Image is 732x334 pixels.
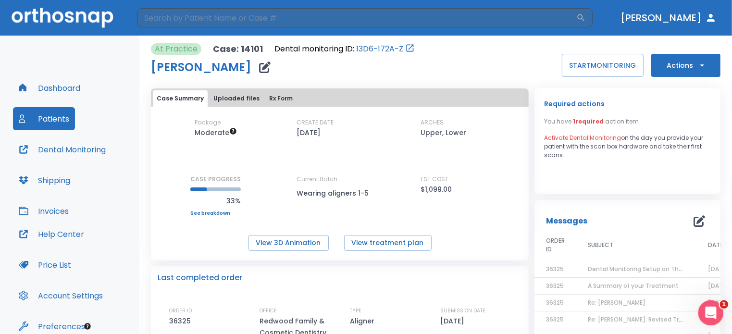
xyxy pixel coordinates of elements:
p: [DATE] [297,127,321,138]
span: DATE [708,241,723,249]
p: SUBMISSION DATE [440,307,485,315]
button: Case Summary [153,90,208,107]
p: $1,099.00 [421,184,452,195]
div: tabs [153,90,527,107]
div: Open patient in dental monitoring portal [274,43,415,55]
p: CREATE DATE [297,118,334,127]
p: [DATE] [440,315,468,327]
p: Required actions [544,98,605,110]
a: See breakdown [190,210,241,216]
p: 36325 [169,315,194,327]
p: 33% [190,195,241,207]
span: Dental Monitoring Setup on The Delivery Day [588,265,720,273]
button: Rx Form [265,90,297,107]
iframe: Intercom live chat [698,300,724,326]
p: EST COST [421,175,448,184]
button: Help Center [13,223,90,246]
p: Last completed order [158,272,242,284]
span: ORDER ID [546,236,565,254]
span: 1 [720,300,729,309]
button: Uploaded files [210,90,263,107]
span: SUBJECT [588,241,613,249]
p: Messages [546,215,587,227]
img: Orthosnap [12,8,113,27]
button: Dashboard [13,76,86,99]
span: Re: [PERSON_NAME] [588,298,645,307]
button: Actions [651,54,720,77]
button: Shipping [13,169,76,192]
span: Activate Dental Monitoring [544,134,621,142]
h1: [PERSON_NAME] [151,62,251,73]
span: [DATE] [708,282,729,290]
p: CASE PROGRESS [190,175,241,184]
button: View treatment plan [344,235,432,251]
span: 36325 [546,298,564,307]
p: Case: 14101 [213,43,263,55]
button: Invoices [13,199,74,223]
p: Upper, Lower [421,127,466,138]
p: You have action item [544,117,639,126]
span: A Summary of your Treatment [588,282,679,290]
span: [DATE] [708,298,729,307]
div: Tooltip anchor [83,322,92,331]
button: Account Settings [13,284,109,307]
a: 13D6-172A-Z [356,43,403,55]
button: View 3D Animation [248,235,329,251]
button: Price List [13,253,77,276]
button: STARTMONITORING [562,54,644,77]
button: [PERSON_NAME] [617,9,720,26]
p: Aligner [350,315,378,327]
span: 36325 [546,282,564,290]
p: on the day you provide your patient with the scan box hardware and take their first scans. [544,134,711,160]
p: Wearing aligners 1-5 [297,187,383,199]
p: At Practice [155,43,198,55]
p: ARCHES [421,118,444,127]
span: 36325 [546,265,564,273]
span: 36325 [546,315,564,323]
p: Dental monitoring ID: [274,43,354,55]
button: Dental Monitoring [13,138,112,161]
span: 1 required [573,117,604,125]
p: Current Batch [297,175,383,184]
p: ORDER ID [169,307,192,315]
p: TYPE [350,307,361,315]
p: OFFICE [260,307,277,315]
input: Search by Patient Name or Case # [137,8,576,27]
p: Package [195,118,221,127]
span: [DATE] [708,265,729,273]
button: Patients [13,107,75,130]
span: Up to 20 Steps (40 aligners) [195,128,237,137]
